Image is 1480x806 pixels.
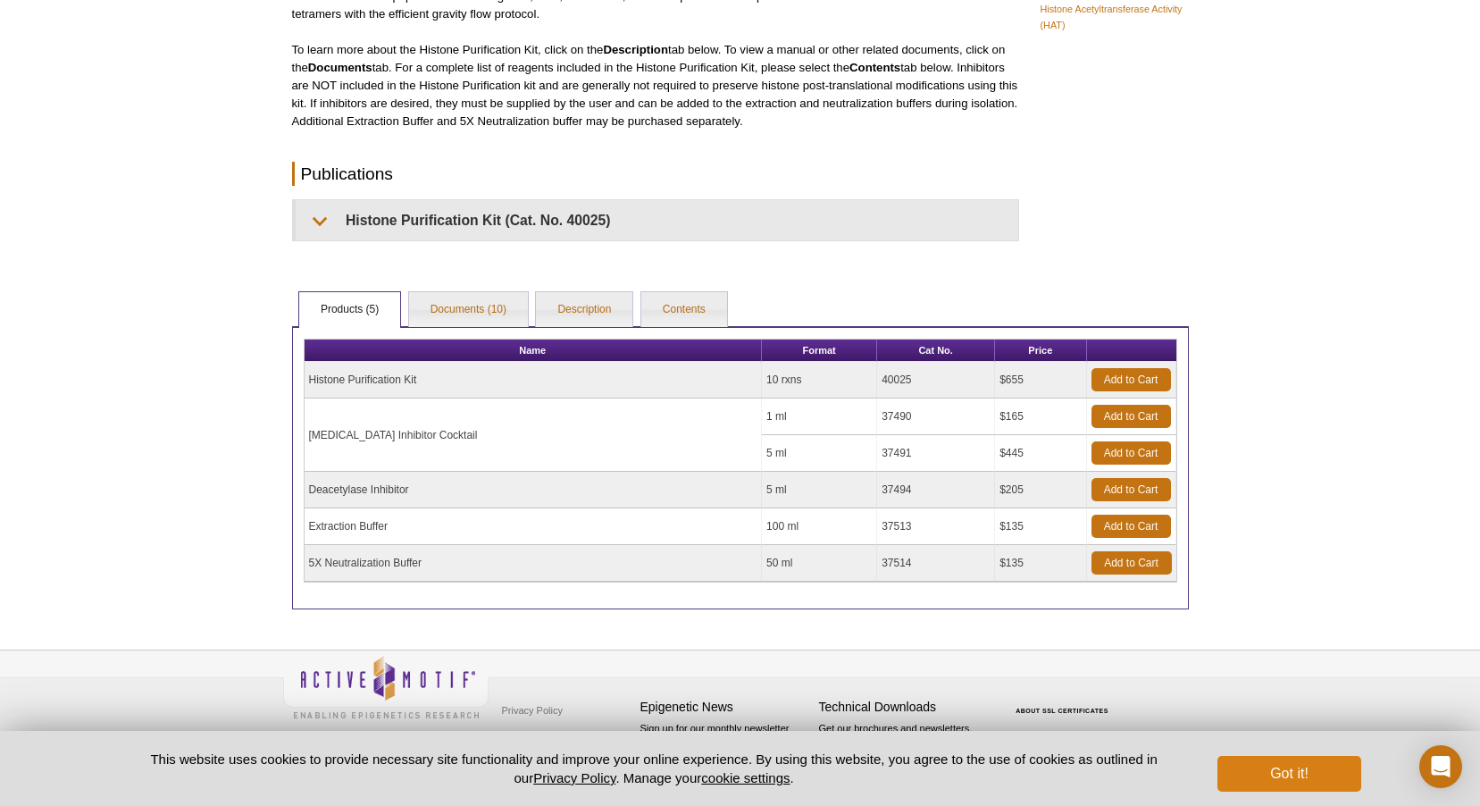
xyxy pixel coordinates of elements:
[308,61,372,74] strong: Documents
[1091,405,1171,428] a: Add to Cart
[498,697,567,724] a: Privacy Policy
[1217,756,1360,792] button: Got it!
[819,721,989,767] p: Get our brochures and newsletters, or request them by mail.
[762,362,877,399] td: 10 rxns
[1091,368,1171,391] a: Add to Cart
[603,43,668,56] strong: Description
[819,700,989,715] h4: Technical Downloads
[849,61,900,74] strong: Contents
[995,435,1086,472] td: $445
[1091,441,1171,465] a: Add to Cart
[995,545,1086,582] td: $135
[299,292,400,328] a: Products (5)
[762,340,877,362] th: Format
[409,292,528,328] a: Documents (10)
[1091,551,1172,575] a: Add to Cart
[762,399,877,435] td: 1 ml
[292,162,1019,186] h2: Publications
[762,472,877,508] td: 5 ml
[1091,478,1171,501] a: Add to Cart
[762,508,877,545] td: 100 ml
[305,340,763,362] th: Name
[640,721,810,782] p: Sign up for our monthly newsletter highlighting recent publications in the field of epigenetics.
[877,435,995,472] td: 37491
[995,472,1086,508] td: $205
[640,700,810,715] h4: Epigenetic News
[995,508,1086,545] td: $135
[762,545,877,582] td: 50 ml
[305,399,763,472] td: [MEDICAL_DATA] Inhibitor Cocktail
[877,340,995,362] th: Cat No.
[877,508,995,545] td: 37513
[1091,515,1171,538] a: Add to Cart
[877,472,995,508] td: 37494
[877,399,995,435] td: 37490
[498,724,591,751] a: Terms & Conditions
[995,399,1086,435] td: $165
[305,472,763,508] td: Deacetylase Inhibitor
[995,340,1086,362] th: Price
[701,770,790,785] button: cookie settings
[296,200,1018,240] summary: Histone Purification Kit (Cat. No. 40025)
[877,545,995,582] td: 37514
[536,292,632,328] a: Description
[998,682,1132,721] table: Click to Verify - This site chose Symantec SSL for secure e-commerce and confidential communicati...
[305,508,763,545] td: Extraction Buffer
[1041,1,1185,33] a: Histone Acetyltransferase Activity (HAT)
[305,362,763,399] td: Histone Purification Kit
[762,435,877,472] td: 5 ml
[305,545,763,582] td: 5X Neutralization Buffer
[533,770,615,785] a: Privacy Policy
[1419,745,1462,788] div: Open Intercom Messenger
[1016,708,1108,714] a: ABOUT SSL CERTIFICATES
[120,750,1189,787] p: This website uses cookies to provide necessary site functionality and improve your online experie...
[641,292,727,328] a: Contents
[877,362,995,399] td: 40025
[292,41,1019,130] p: To learn more about the Histone Purification Kit, click on the tab below. To view a manual or oth...
[283,651,489,723] img: Active Motif,
[995,362,1086,399] td: $655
